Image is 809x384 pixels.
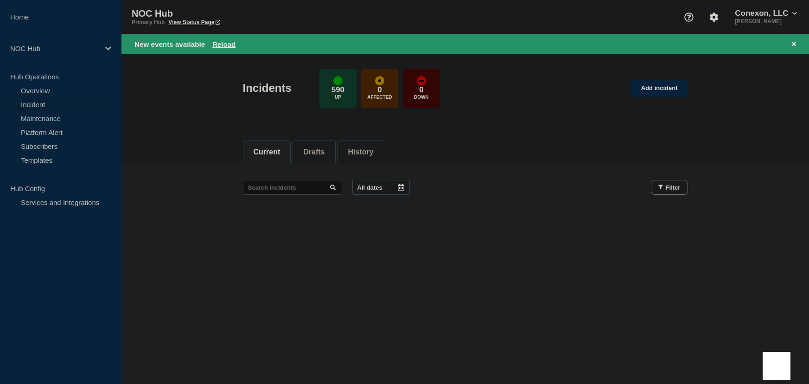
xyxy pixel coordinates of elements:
[419,85,423,95] p: 0
[733,9,799,18] button: Conexon, LLC
[335,95,341,100] p: Up
[733,18,799,25] p: [PERSON_NAME]
[168,19,220,26] a: View Status Page
[666,184,681,191] span: Filter
[357,184,382,191] p: All dates
[10,45,99,52] p: NOC Hub
[243,180,341,195] input: Search incidents
[254,148,280,156] button: Current
[132,19,165,26] p: Primary Hub
[352,180,410,195] button: All dates
[375,76,384,85] div: affected
[303,148,325,156] button: Drafts
[417,76,426,85] div: down
[631,80,688,97] a: Add incident
[331,85,344,95] p: 590
[243,82,292,95] h1: Incidents
[367,95,392,100] p: Affected
[132,8,317,19] p: NOC Hub
[679,7,699,27] button: Support
[651,180,688,195] button: Filter
[348,148,374,156] button: History
[704,7,724,27] button: Account settings
[212,40,236,48] button: Reload
[377,85,382,95] p: 0
[134,40,205,48] span: New events available
[333,76,343,85] div: up
[763,352,790,380] iframe: Help Scout Beacon - Open
[414,95,429,100] p: Down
